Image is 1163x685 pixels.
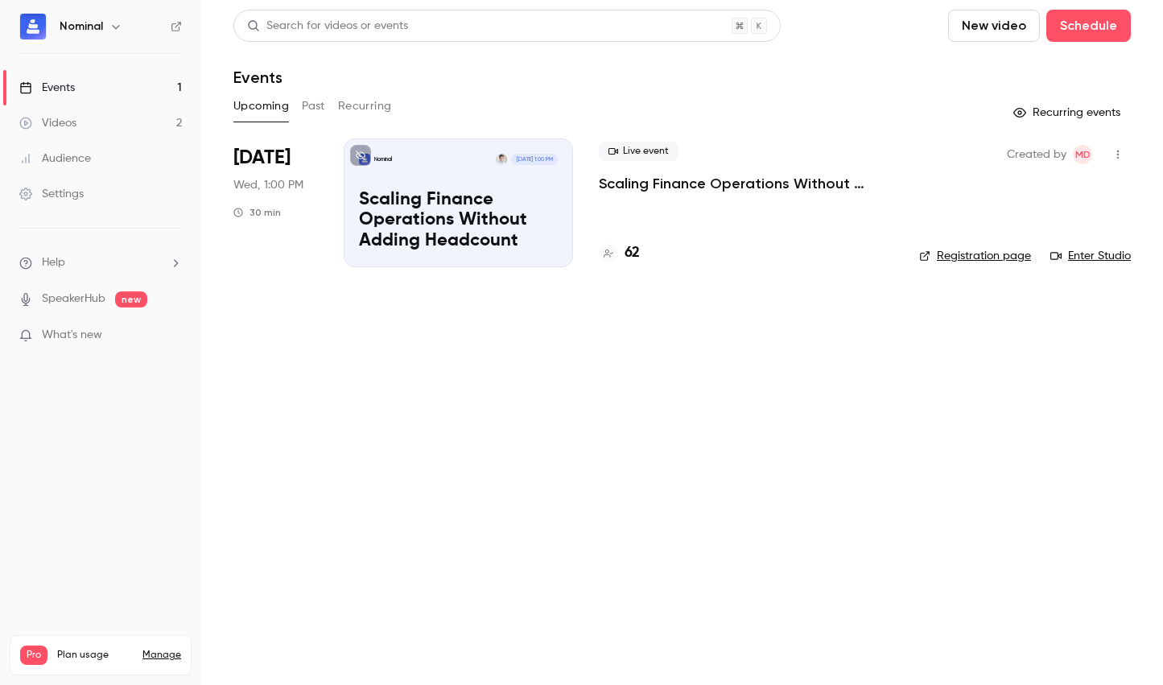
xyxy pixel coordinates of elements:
[42,327,102,344] span: What's new
[233,145,291,171] span: [DATE]
[1006,100,1131,126] button: Recurring events
[115,291,147,307] span: new
[163,328,182,343] iframe: Noticeable Trigger
[344,138,573,267] a: Scaling Finance Operations Without Adding HeadcountNominalGuy Leibovitz[DATE] 1:00 PMScaling Fina...
[233,206,281,219] div: 30 min
[625,242,640,264] h4: 62
[948,10,1040,42] button: New video
[233,68,283,87] h1: Events
[1007,145,1066,164] span: Created by
[20,14,46,39] img: Nominal
[496,154,507,165] img: Guy Leibovitz
[359,190,558,252] p: Scaling Finance Operations Without Adding Headcount
[233,177,303,193] span: Wed, 1:00 PM
[599,142,678,161] span: Live event
[233,93,289,119] button: Upcoming
[20,646,47,665] span: Pro
[233,138,318,267] div: Sep 10 Wed, 12:00 PM (America/New York)
[19,80,75,96] div: Events
[57,649,133,662] span: Plan usage
[1050,248,1131,264] a: Enter Studio
[1075,145,1091,164] span: Md
[42,254,65,271] span: Help
[1046,10,1131,42] button: Schedule
[599,174,893,193] a: Scaling Finance Operations Without Adding Headcount
[1073,145,1092,164] span: Maria Valentina de Jongh Sierralta
[142,649,181,662] a: Manage
[42,291,105,307] a: SpeakerHub
[338,93,392,119] button: Recurring
[374,155,392,163] p: Nominal
[919,248,1031,264] a: Registration page
[302,93,325,119] button: Past
[19,186,84,202] div: Settings
[19,254,182,271] li: help-dropdown-opener
[247,18,408,35] div: Search for videos or events
[19,115,76,131] div: Videos
[599,242,640,264] a: 62
[19,151,91,167] div: Audience
[60,19,103,35] h6: Nominal
[511,154,557,165] span: [DATE] 1:00 PM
